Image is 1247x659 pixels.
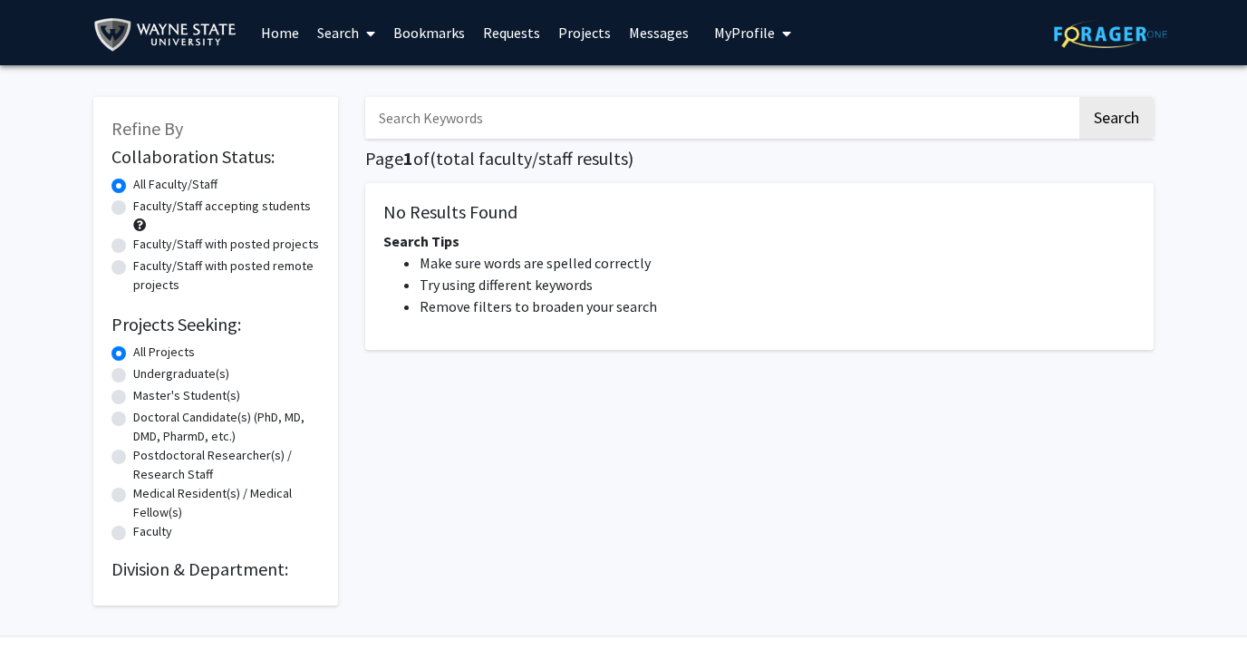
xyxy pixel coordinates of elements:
li: Make sure words are spelled correctly [420,252,1136,274]
li: Remove filters to broaden your search [420,296,1136,317]
a: Requests [474,1,549,64]
label: Medical Resident(s) / Medical Fellow(s) [133,484,320,522]
label: Faculty [133,522,172,541]
label: All Faculty/Staff [133,175,217,194]
label: Undergraduate(s) [133,364,229,383]
label: Faculty/Staff accepting students [133,197,311,216]
button: Search [1079,97,1154,139]
a: Search [308,1,384,64]
span: My Profile [714,24,775,42]
label: Postdoctoral Researcher(s) / Research Staff [133,446,320,484]
label: Master's Student(s) [133,386,240,405]
h2: Collaboration Status: [111,146,320,168]
img: ForagerOne Logo [1054,20,1167,48]
h5: No Results Found [383,201,1136,223]
a: Home [252,1,308,64]
img: Wayne State University Logo [93,15,245,55]
span: Refine By [111,117,183,140]
label: Faculty/Staff with posted remote projects [133,257,320,295]
label: Faculty/Staff with posted projects [133,235,319,254]
a: Projects [549,1,620,64]
h2: Division & Department: [111,558,320,580]
h2: Projects Seeking: [111,314,320,335]
h1: Page of ( total faculty/staff results) [365,148,1154,170]
a: Bookmarks [384,1,474,64]
nav: Page navigation [365,368,1154,410]
input: Search Keywords [365,97,1077,139]
a: Messages [620,1,698,64]
span: Search Tips [383,232,459,250]
span: 1 [403,147,413,170]
label: Doctoral Candidate(s) (PhD, MD, DMD, PharmD, etc.) [133,408,320,446]
label: All Projects [133,343,195,362]
li: Try using different keywords [420,274,1136,296]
